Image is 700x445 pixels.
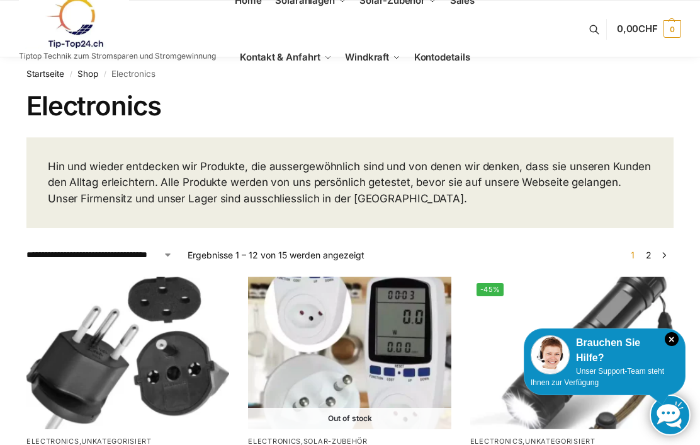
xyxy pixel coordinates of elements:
p: Hin und wieder entdecken wir Produkte, die aussergewöhnlich sind und von denen wir denken, dass s... [48,159,652,207]
h1: Electronics [26,90,674,122]
span: Seite 1 [628,250,638,260]
p: Ergebnisse 1 – 12 von 15 werden angezeigt [188,248,364,262]
a: Seite 2 [643,250,655,260]
a: Shop [77,69,98,79]
i: Schließen [665,332,679,346]
img: Stromzähler Schweizer Stecker-2 [248,277,451,429]
div: Brauchen Sie Hilfe? [531,335,679,366]
a: Startseite [26,69,64,79]
span: Unser Support-Team steht Ihnen zur Verfügung [531,367,664,387]
span: / [98,69,111,79]
select: Shop-Reihenfolge [26,248,172,262]
a: → [660,248,669,262]
img: Fixadapter mit Dichtung [26,277,229,429]
span: 0 [663,20,681,38]
span: CHF [638,23,658,35]
span: Kontakt & Anfahrt [240,51,320,63]
a: Kontodetails [409,29,475,86]
span: Kontodetails [414,51,470,63]
img: Extrem Starke Taschenlampe [470,277,673,429]
a: Kontakt & Anfahrt [235,29,337,86]
a: 0,00CHF 0 [617,10,681,48]
nav: Produkt-Seitennummerierung [623,248,674,262]
span: 0,00 [617,23,658,35]
span: / [64,69,77,79]
a: Out of stock Stromzähler Schweizer Stecker-2 [248,277,451,429]
a: -45%Extrem Starke Taschenlampe [470,277,673,429]
nav: Breadcrumb [26,57,674,90]
img: Customer service [531,335,570,374]
span: Windkraft [345,51,389,63]
p: Tiptop Technik zum Stromsparen und Stromgewinnung [19,52,216,60]
a: Windkraft [340,29,406,86]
